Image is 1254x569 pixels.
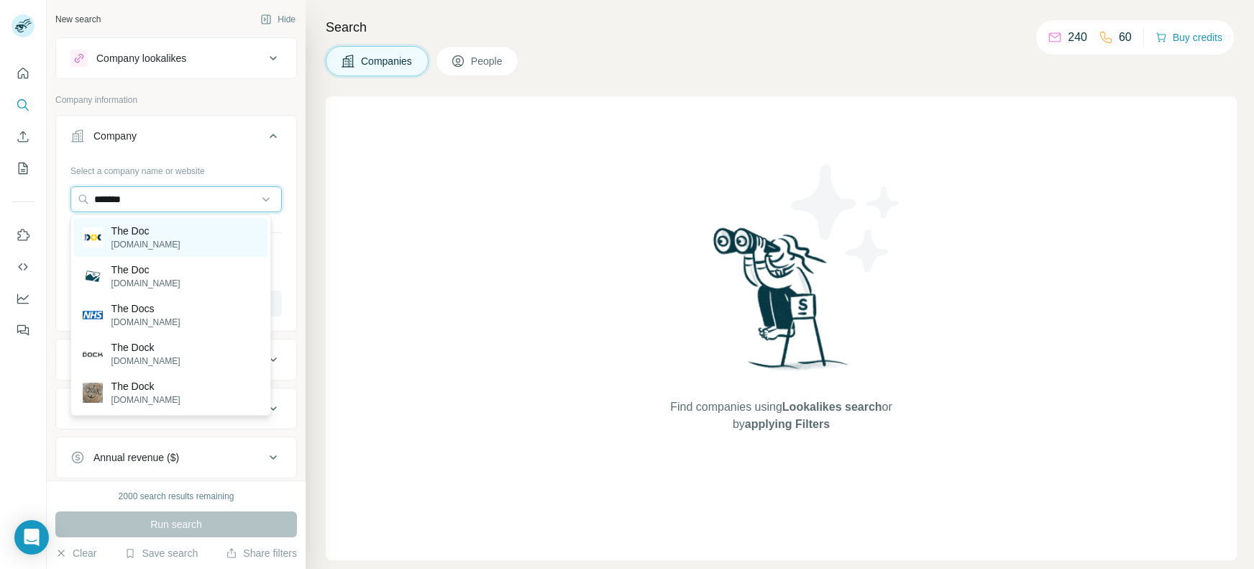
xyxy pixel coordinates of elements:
button: Share filters [226,546,297,560]
button: Annual revenue ($) [56,440,296,475]
button: Use Surfe API [12,254,35,280]
p: [DOMAIN_NAME] [111,277,180,290]
img: Surfe Illustration - Woman searching with binoculars [707,224,856,384]
div: 2000 search results remaining [119,490,234,503]
button: Hide [250,9,306,30]
button: Quick start [12,60,35,86]
button: HQ location [56,391,296,426]
p: 240 [1068,29,1087,46]
h4: Search [326,17,1237,37]
div: Select a company name or website [70,159,282,178]
p: 60 [1119,29,1132,46]
p: The Dock [111,340,180,355]
button: Save search [124,546,198,560]
button: Company [56,119,296,159]
img: The Doc [83,266,103,286]
span: People [471,54,504,68]
p: [DOMAIN_NAME] [111,393,180,406]
div: Annual revenue ($) [93,450,179,465]
div: New search [55,13,101,26]
span: Find companies using or by [666,399,896,433]
div: Company [93,129,137,143]
p: Company information [55,94,297,106]
span: Lookalikes search [782,401,882,413]
button: Buy credits [1155,27,1222,47]
p: The Doc [111,263,180,277]
span: Companies [361,54,413,68]
p: [DOMAIN_NAME] [111,238,180,251]
button: Feedback [12,317,35,343]
img: The Doc [83,227,103,247]
button: Dashboard [12,286,35,311]
p: [DOMAIN_NAME] [111,355,180,368]
button: Industry [56,342,296,377]
p: The Doc [111,224,180,238]
button: Clear [55,546,96,560]
button: Enrich CSV [12,124,35,150]
p: The Docs [111,301,180,316]
p: [DOMAIN_NAME] [111,316,180,329]
button: Use Surfe on LinkedIn [12,222,35,248]
button: Search [12,92,35,118]
img: Surfe Illustration - Stars [782,154,911,283]
span: applying Filters [745,418,830,430]
img: The Dock [83,344,103,364]
img: The Dock [83,383,103,403]
img: The Docs [83,305,103,325]
p: The Dock [111,379,180,393]
div: Company lookalikes [96,51,186,65]
button: Company lookalikes [56,41,296,76]
button: My lists [12,155,35,181]
div: Open Intercom Messenger [14,520,49,555]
